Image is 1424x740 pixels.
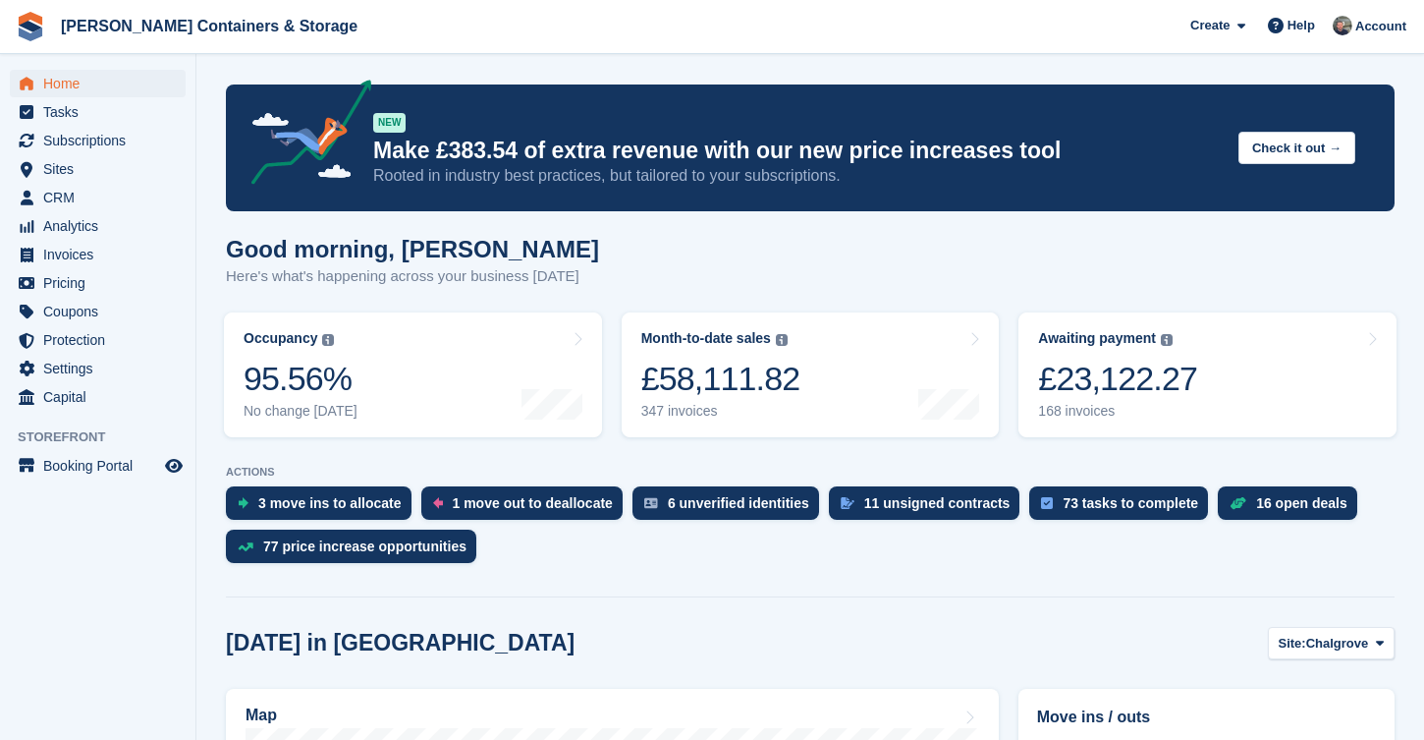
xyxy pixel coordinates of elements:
[641,330,771,347] div: Month-to-date sales
[421,486,632,530] a: 1 move out to deallocate
[1041,497,1053,509] img: task-75834270c22a3079a89374b754ae025e5fb1db73e45f91037f5363f120a921f8.svg
[53,10,365,42] a: [PERSON_NAME] Containers & Storage
[1230,496,1246,510] img: deal-1b604bf984904fb50ccaf53a9ad4b4a5d6e5aea283cecdc64d6e3604feb123c2.svg
[1256,495,1347,511] div: 16 open deals
[776,334,788,346] img: icon-info-grey-7440780725fd019a000dd9b08b2336e03edf1995a4989e88bcd33f0948082b44.svg
[43,269,161,297] span: Pricing
[1279,634,1306,654] span: Site:
[162,454,186,478] a: Preview store
[1038,359,1197,399] div: £23,122.27
[224,313,602,437] a: Occupancy 95.56% No change [DATE]
[235,80,372,192] img: price-adjustments-announcement-icon-8257ccfd72463d97f412b2fc003d46551f7dbcb40ab6d574587a9cd5c0d94...
[1038,330,1156,347] div: Awaiting payment
[10,298,186,325] a: menu
[1018,313,1397,437] a: Awaiting payment £23,122.27 168 invoices
[1161,334,1173,346] img: icon-info-grey-7440780725fd019a000dd9b08b2336e03edf1995a4989e88bcd33f0948082b44.svg
[1268,627,1396,659] button: Site: Chalgrove
[453,495,613,511] div: 1 move out to deallocate
[829,486,1030,530] a: 11 unsigned contracts
[1190,16,1230,35] span: Create
[43,212,161,240] span: Analytics
[244,359,357,399] div: 95.56%
[226,630,575,656] h2: [DATE] in [GEOGRAPHIC_DATA]
[1355,17,1406,36] span: Account
[10,383,186,411] a: menu
[226,530,486,573] a: 77 price increase opportunities
[238,542,253,551] img: price_increase_opportunities-93ffe204e8149a01c8c9dc8f82e8f89637d9d84a8eef4429ea346261dce0b2c0.svg
[10,269,186,297] a: menu
[10,452,186,480] a: menu
[641,359,800,399] div: £58,111.82
[43,155,161,183] span: Sites
[10,155,186,183] a: menu
[43,452,161,480] span: Booking Portal
[43,355,161,382] span: Settings
[16,12,45,41] img: stora-icon-8386f47178a22dfd0bd8f6a31ec36ba5ce8667c1dd55bd0f319d3a0aa187defe.svg
[641,403,800,420] div: 347 invoices
[244,403,357,420] div: No change [DATE]
[622,313,1000,437] a: Month-to-date sales £58,111.82 347 invoices
[1238,132,1355,164] button: Check it out →
[18,427,195,447] span: Storefront
[258,495,402,511] div: 3 move ins to allocate
[1333,16,1352,35] img: Adam Greenhalgh
[10,212,186,240] a: menu
[43,298,161,325] span: Coupons
[226,486,421,530] a: 3 move ins to allocate
[322,334,334,346] img: icon-info-grey-7440780725fd019a000dd9b08b2336e03edf1995a4989e88bcd33f0948082b44.svg
[43,184,161,211] span: CRM
[864,495,1011,511] div: 11 unsigned contracts
[43,241,161,268] span: Invoices
[1038,403,1197,420] div: 168 invoices
[10,98,186,126] a: menu
[43,98,161,126] span: Tasks
[1029,486,1218,530] a: 73 tasks to complete
[1287,16,1315,35] span: Help
[263,539,466,554] div: 77 price increase opportunities
[10,326,186,354] a: menu
[373,137,1223,165] p: Make £383.54 of extra revenue with our new price increases tool
[373,165,1223,187] p: Rooted in industry best practices, but tailored to your subscriptions.
[10,241,186,268] a: menu
[1218,486,1367,530] a: 16 open deals
[1063,495,1198,511] div: 73 tasks to complete
[668,495,809,511] div: 6 unverified identities
[43,70,161,97] span: Home
[246,707,277,724] h2: Map
[10,127,186,154] a: menu
[10,184,186,211] a: menu
[43,383,161,411] span: Capital
[1306,634,1369,654] span: Chalgrove
[43,326,161,354] span: Protection
[226,236,599,262] h1: Good morning, [PERSON_NAME]
[373,113,406,133] div: NEW
[226,466,1395,479] p: ACTIONS
[644,497,658,509] img: verify_identity-adf6edd0f0f0b5bbfe63781bf79b02c33cf7c696d77639b501bdc392416b5a36.svg
[10,355,186,382] a: menu
[226,265,599,288] p: Here's what's happening across your business [DATE]
[43,127,161,154] span: Subscriptions
[238,497,248,509] img: move_ins_to_allocate_icon-fdf77a2bb77ea45bf5b3d319d69a93e2d87916cf1d5bf7949dd705db3b84f3ca.svg
[632,486,829,530] a: 6 unverified identities
[841,497,854,509] img: contract_signature_icon-13c848040528278c33f63329250d36e43548de30e8caae1d1a13099fd9432cc5.svg
[244,330,317,347] div: Occupancy
[10,70,186,97] a: menu
[1037,706,1376,729] h2: Move ins / outs
[433,497,443,509] img: move_outs_to_deallocate_icon-f764333ba52eb49d3ac5e1228854f67142a1ed5810a6f6cc68b1a99e826820c5.svg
